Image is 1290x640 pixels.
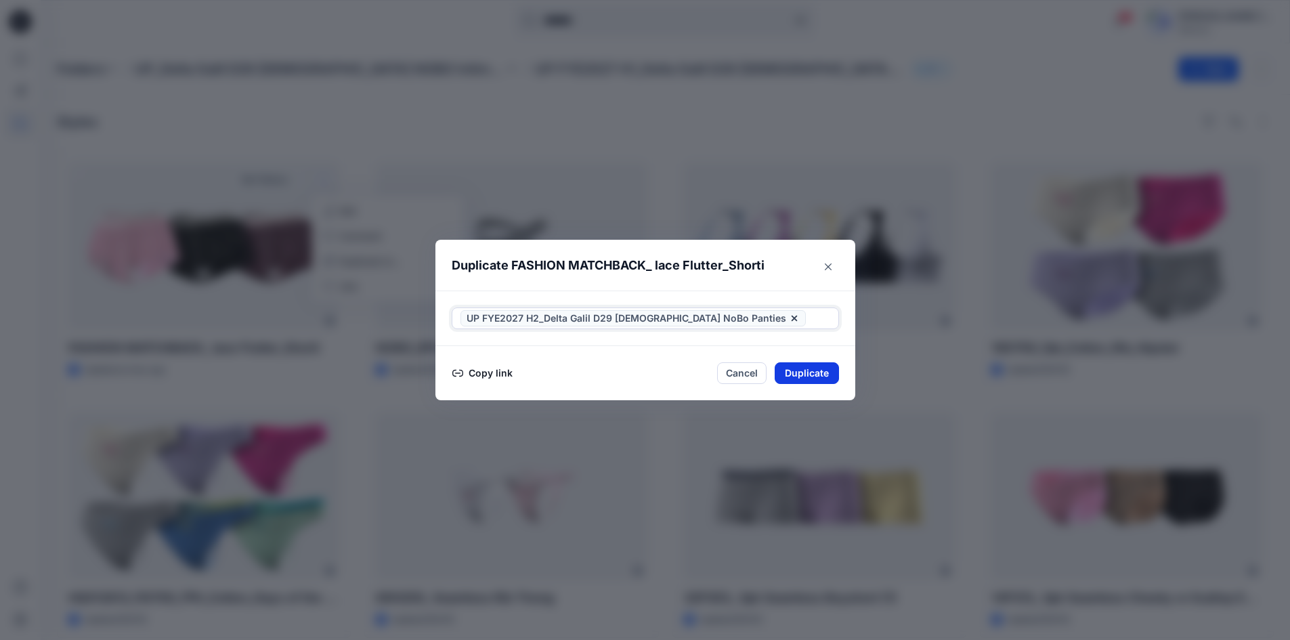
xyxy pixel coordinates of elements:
[817,256,839,278] button: Close
[452,365,513,381] button: Copy link
[467,310,786,326] span: UP FYE2027 H2_Delta Galil D29 [DEMOGRAPHIC_DATA] NoBo Panties
[452,256,765,275] p: Duplicate FASHION MATCHBACK_ lace Flutter_Shorti
[775,362,839,384] button: Duplicate
[717,362,767,384] button: Cancel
